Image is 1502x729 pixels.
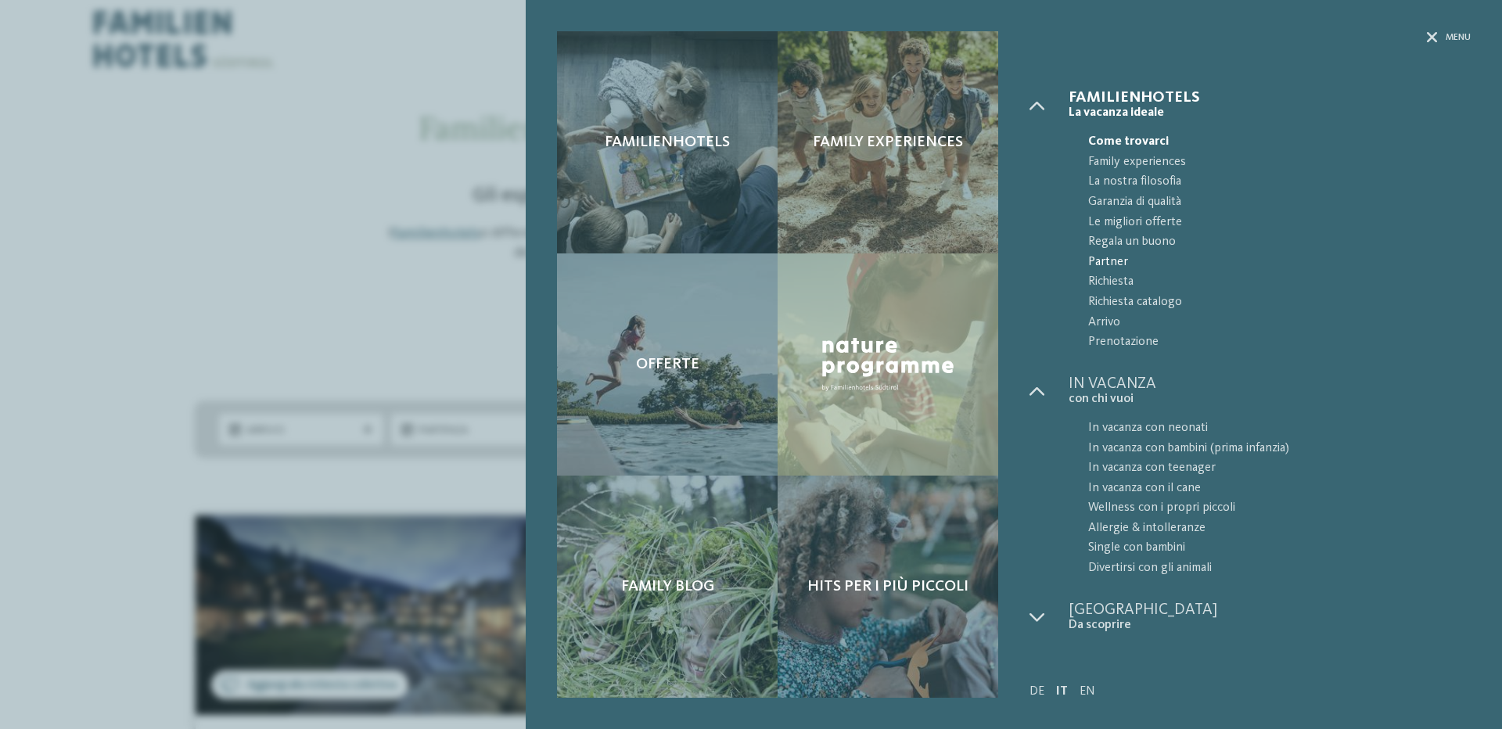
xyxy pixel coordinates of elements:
[1069,418,1471,439] a: In vacanza con neonati
[817,332,959,397] img: Nature Programme
[557,476,778,698] a: Cercate un hotel per famiglie? Qui troverete solo i migliori! Family Blog
[1069,618,1471,633] span: Da scoprire
[1088,153,1471,173] span: Family experiences
[807,577,968,596] span: Hits per i più piccoli
[1069,313,1471,333] a: Arrivo
[1069,602,1471,633] a: [GEOGRAPHIC_DATA] Da scoprire
[1088,253,1471,273] span: Partner
[778,31,998,253] a: Cercate un hotel per famiglie? Qui troverete solo i migliori! Family experiences
[1088,272,1471,293] span: Richiesta
[1069,90,1471,120] a: Familienhotels La vacanza ideale
[1088,538,1471,558] span: Single con bambini
[621,577,714,596] span: Family Blog
[1069,132,1471,153] a: Come trovarci
[1069,213,1471,233] a: Le migliori offerte
[1088,458,1471,479] span: In vacanza con teenager
[1069,519,1471,539] a: Allergie & intolleranze
[1088,192,1471,213] span: Garanzia di qualità
[557,31,778,253] a: Cercate un hotel per famiglie? Qui troverete solo i migliori! Familienhotels
[1069,232,1471,253] a: Regala un buono
[1446,31,1471,45] span: Menu
[1069,90,1471,106] span: Familienhotels
[1069,602,1471,618] span: [GEOGRAPHIC_DATA]
[1080,685,1095,698] a: EN
[1069,479,1471,499] a: In vacanza con il cane
[1069,172,1471,192] a: La nostra filosofia
[1069,376,1471,407] a: In vacanza con chi vuoi
[1069,458,1471,479] a: In vacanza con teenager
[1088,232,1471,253] span: Regala un buono
[1088,558,1471,579] span: Divertirsi con gli animali
[1088,172,1471,192] span: La nostra filosofia
[1069,153,1471,173] a: Family experiences
[1088,439,1471,459] span: In vacanza con bambini (prima infanzia)
[1069,439,1471,459] a: In vacanza con bambini (prima infanzia)
[557,253,778,476] a: Cercate un hotel per famiglie? Qui troverete solo i migliori! Offerte
[1069,253,1471,273] a: Partner
[636,355,699,374] span: Offerte
[1056,685,1068,698] a: IT
[1069,498,1471,519] a: Wellness con i propri piccoli
[1088,479,1471,499] span: In vacanza con il cane
[1088,418,1471,439] span: In vacanza con neonati
[1088,293,1471,313] span: Richiesta catalogo
[1069,332,1471,353] a: Prenotazione
[1069,272,1471,293] a: Richiesta
[1069,558,1471,579] a: Divertirsi con gli animali
[1069,538,1471,558] a: Single con bambini
[1069,293,1471,313] a: Richiesta catalogo
[1069,392,1471,407] span: con chi vuoi
[1088,213,1471,233] span: Le migliori offerte
[1069,376,1471,392] span: In vacanza
[778,476,998,698] a: Cercate un hotel per famiglie? Qui troverete solo i migliori! Hits per i più piccoli
[1069,192,1471,213] a: Garanzia di qualità
[1069,106,1471,120] span: La vacanza ideale
[1088,132,1471,153] span: Come trovarci
[1088,519,1471,539] span: Allergie & intolleranze
[778,253,998,476] a: Cercate un hotel per famiglie? Qui troverete solo i migliori! Nature Programme
[1088,313,1471,333] span: Arrivo
[813,133,963,152] span: Family experiences
[1088,498,1471,519] span: Wellness con i propri piccoli
[605,133,730,152] span: Familienhotels
[1029,685,1044,698] a: DE
[1088,332,1471,353] span: Prenotazione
